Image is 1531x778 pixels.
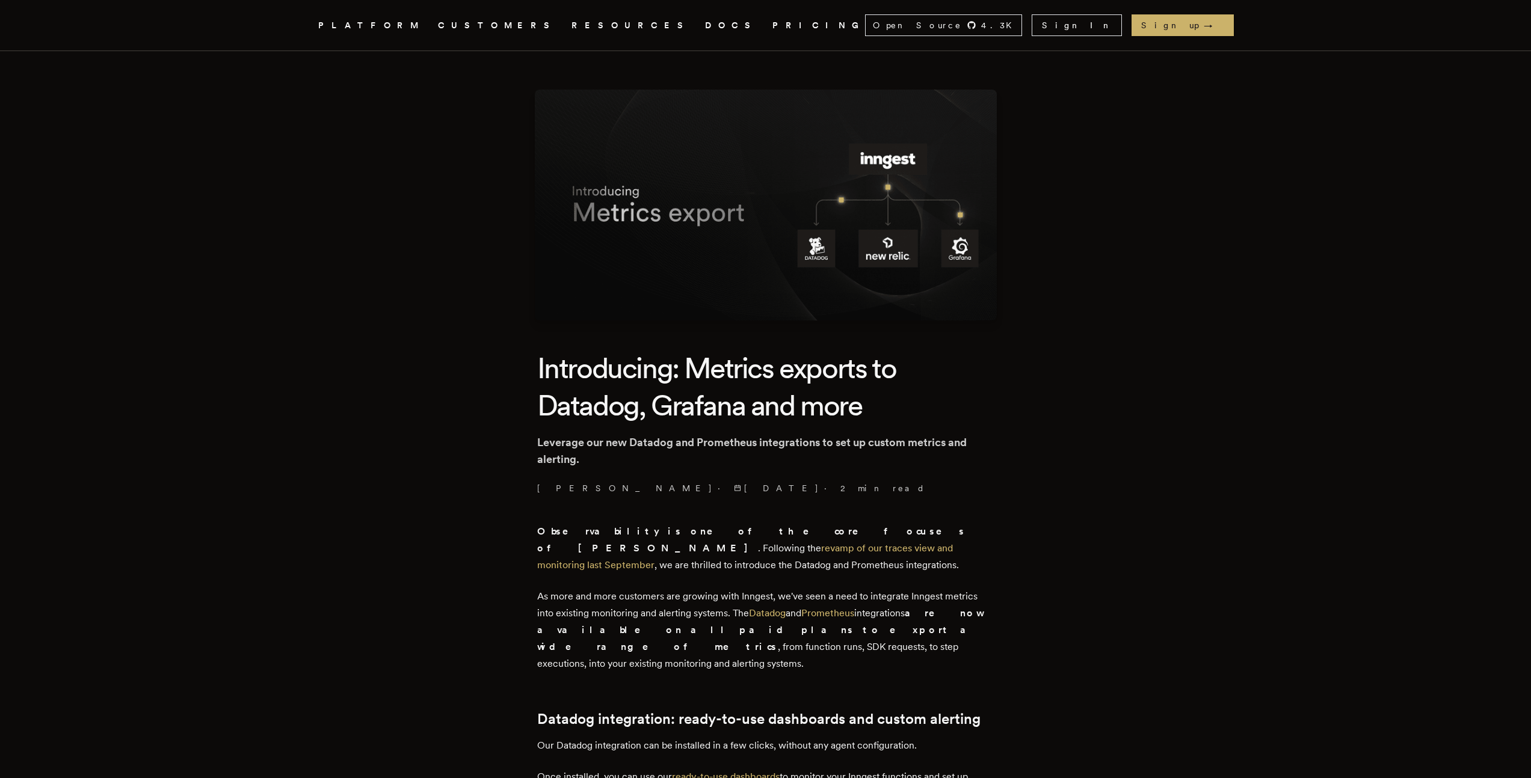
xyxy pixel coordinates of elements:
[801,607,854,619] a: Prometheus
[734,482,819,494] span: [DATE]
[537,482,994,494] p: · ·
[537,482,713,494] a: [PERSON_NAME]
[537,523,994,574] p: . Following the , we are thrilled to introduce the Datadog and Prometheus integrations.
[537,711,994,727] h2: Datadog integration: ready-to-use dashboards and custom alerting
[1204,19,1224,31] span: →
[1132,14,1234,36] a: Sign up
[1032,14,1122,36] a: Sign In
[438,18,557,33] a: CUSTOMERS
[571,18,691,33] button: RESOURCES
[981,19,1019,31] span: 4.3 K
[537,737,994,754] p: Our Datadog integration can be installed in a few clicks, without any agent configuration.
[537,542,953,571] a: revamp of our traces view and monitoring last September
[318,18,424,33] button: PLATFORM
[535,90,997,320] img: Featured image for Introducing: Metrics exports to Datadog, Grafana and more blog post
[840,482,925,494] span: 2 min read
[537,434,994,468] p: Leverage our new Datadog and Prometheus integrations to set up custom metrics and alerting.
[772,18,865,33] a: PRICING
[537,349,994,424] h1: Introducing: Metrics exports to Datadog, Grafana and more
[749,607,786,619] a: Datadog
[537,607,981,652] strong: are now available on all paid plans to export a wide range of metrics
[537,525,966,554] strong: Observability is one of the core focuses of [PERSON_NAME]
[873,19,962,31] span: Open Source
[705,18,758,33] a: DOCS
[537,588,994,672] p: As more and more customers are growing with Inngest, we've seen a need to integrate Inngest metri...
